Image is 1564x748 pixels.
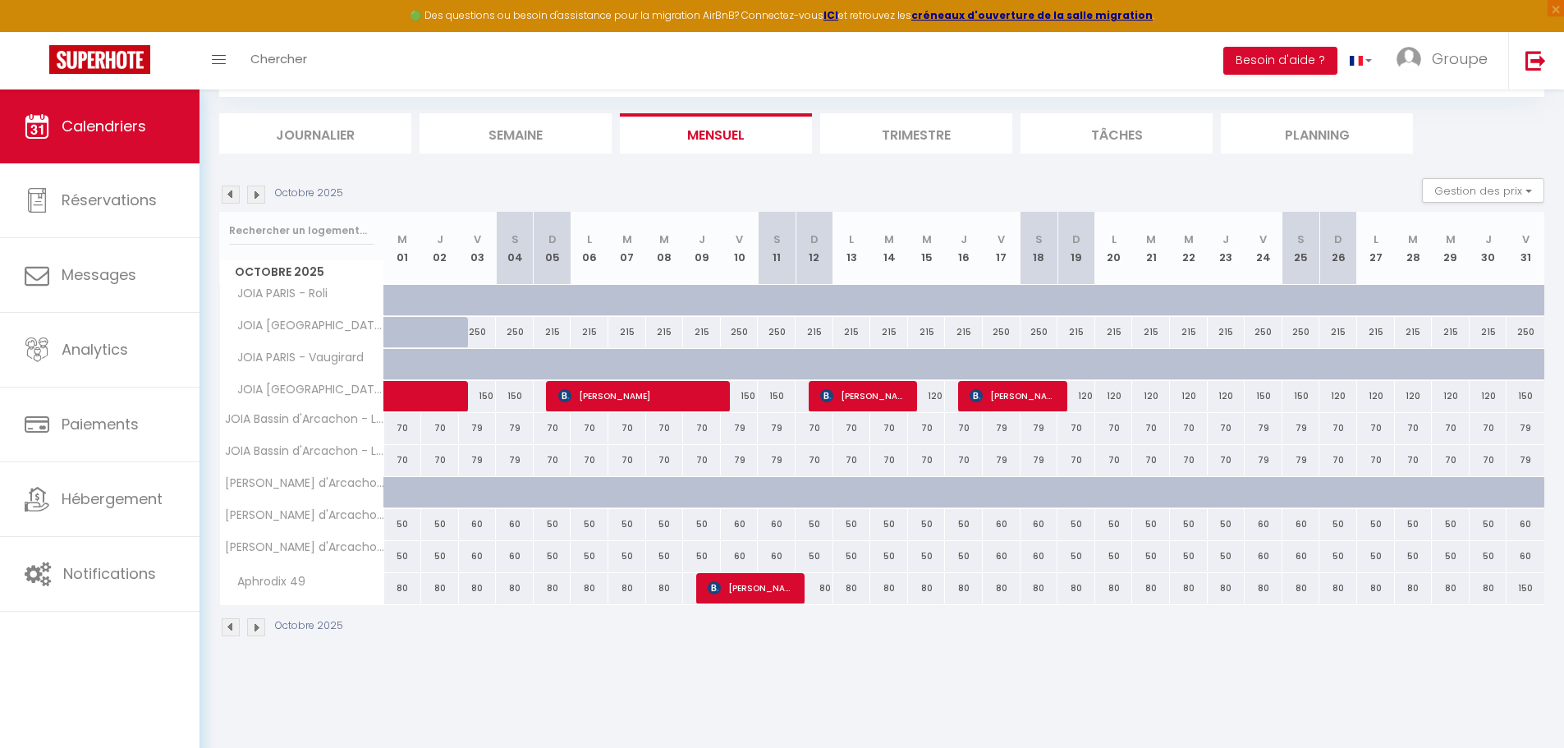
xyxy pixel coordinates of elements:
div: 80 [1095,573,1133,603]
button: Ouvrir le widget de chat LiveChat [13,7,62,56]
th: 31 [1507,212,1544,285]
img: logout [1525,50,1546,71]
div: 250 [983,317,1020,347]
div: 215 [534,317,571,347]
span: JOIA [GEOGRAPHIC_DATA] - [PERSON_NAME] [222,317,387,335]
span: Messages [62,264,136,285]
div: 80 [384,573,422,603]
span: [PERSON_NAME] Sudevan [708,572,796,603]
div: 79 [1507,445,1544,475]
div: 60 [1245,541,1282,571]
a: ... Groupe [1384,32,1508,89]
div: 50 [908,541,946,571]
div: 70 [833,445,871,475]
div: 150 [758,381,796,411]
div: 79 [721,445,759,475]
div: 150 [1282,381,1320,411]
th: 18 [1020,212,1058,285]
button: Gestion des prix [1422,178,1544,203]
div: 120 [1208,381,1245,411]
div: 80 [1057,573,1095,603]
div: 79 [1282,445,1320,475]
div: 70 [908,413,946,443]
th: 04 [496,212,534,285]
div: 70 [384,413,422,443]
div: 70 [384,445,422,475]
div: 70 [1170,445,1208,475]
div: 50 [1357,509,1395,539]
img: Super Booking [49,45,150,74]
abbr: S [1035,232,1043,247]
div: 70 [571,445,608,475]
abbr: L [587,232,592,247]
div: 79 [758,445,796,475]
abbr: M [884,232,894,247]
a: créneaux d'ouverture de la salle migration [911,8,1153,22]
div: 79 [1282,413,1320,443]
div: 80 [1020,573,1058,603]
th: 17 [983,212,1020,285]
li: Trimestre [820,113,1012,154]
div: 70 [796,445,833,475]
div: 120 [1395,381,1433,411]
th: 11 [758,212,796,285]
div: 215 [870,317,908,347]
div: 80 [1170,573,1208,603]
abbr: M [397,232,407,247]
p: Octobre 2025 [275,186,343,201]
div: 215 [1132,317,1170,347]
span: [PERSON_NAME] [558,380,722,411]
div: 215 [796,317,833,347]
div: 80 [421,573,459,603]
abbr: M [922,232,932,247]
div: 250 [459,317,497,347]
span: JOIA Bassin d'Arcachon - LE ROOF 268 [222,413,387,425]
div: 50 [646,541,684,571]
th: 20 [1095,212,1133,285]
div: 50 [1395,509,1433,539]
div: 50 [1319,541,1357,571]
th: 02 [421,212,459,285]
th: 01 [384,212,422,285]
li: Planning [1221,113,1413,154]
div: 70 [1057,413,1095,443]
div: 60 [758,509,796,539]
div: 215 [1170,317,1208,347]
div: 60 [1282,541,1320,571]
div: 50 [534,509,571,539]
div: 79 [459,413,497,443]
abbr: V [474,232,481,247]
div: 215 [683,317,721,347]
th: 07 [608,212,646,285]
span: Analytics [62,339,128,360]
abbr: M [1408,232,1418,247]
div: 80 [1282,573,1320,603]
div: 60 [1507,541,1544,571]
span: JOIA [GEOGRAPHIC_DATA] [222,381,387,399]
div: 215 [1470,317,1507,347]
div: 215 [646,317,684,347]
button: Besoin d'aide ? [1223,47,1337,75]
th: 19 [1057,212,1095,285]
div: 80 [1208,573,1245,603]
div: 50 [1095,509,1133,539]
div: 80 [983,573,1020,603]
div: 120 [1132,381,1170,411]
div: 215 [1357,317,1395,347]
div: 80 [496,573,534,603]
div: 60 [1020,541,1058,571]
div: 250 [758,317,796,347]
div: 50 [421,541,459,571]
div: 60 [496,541,534,571]
span: [PERSON_NAME] d'Arcachon - NOTRO 221 [222,541,387,553]
th: 13 [833,212,871,285]
div: 70 [571,413,608,443]
div: 70 [908,445,946,475]
abbr: M [1184,232,1194,247]
div: 215 [571,317,608,347]
th: 29 [1432,212,1470,285]
div: 79 [1020,445,1058,475]
div: 215 [1057,317,1095,347]
div: 79 [721,413,759,443]
th: 25 [1282,212,1320,285]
